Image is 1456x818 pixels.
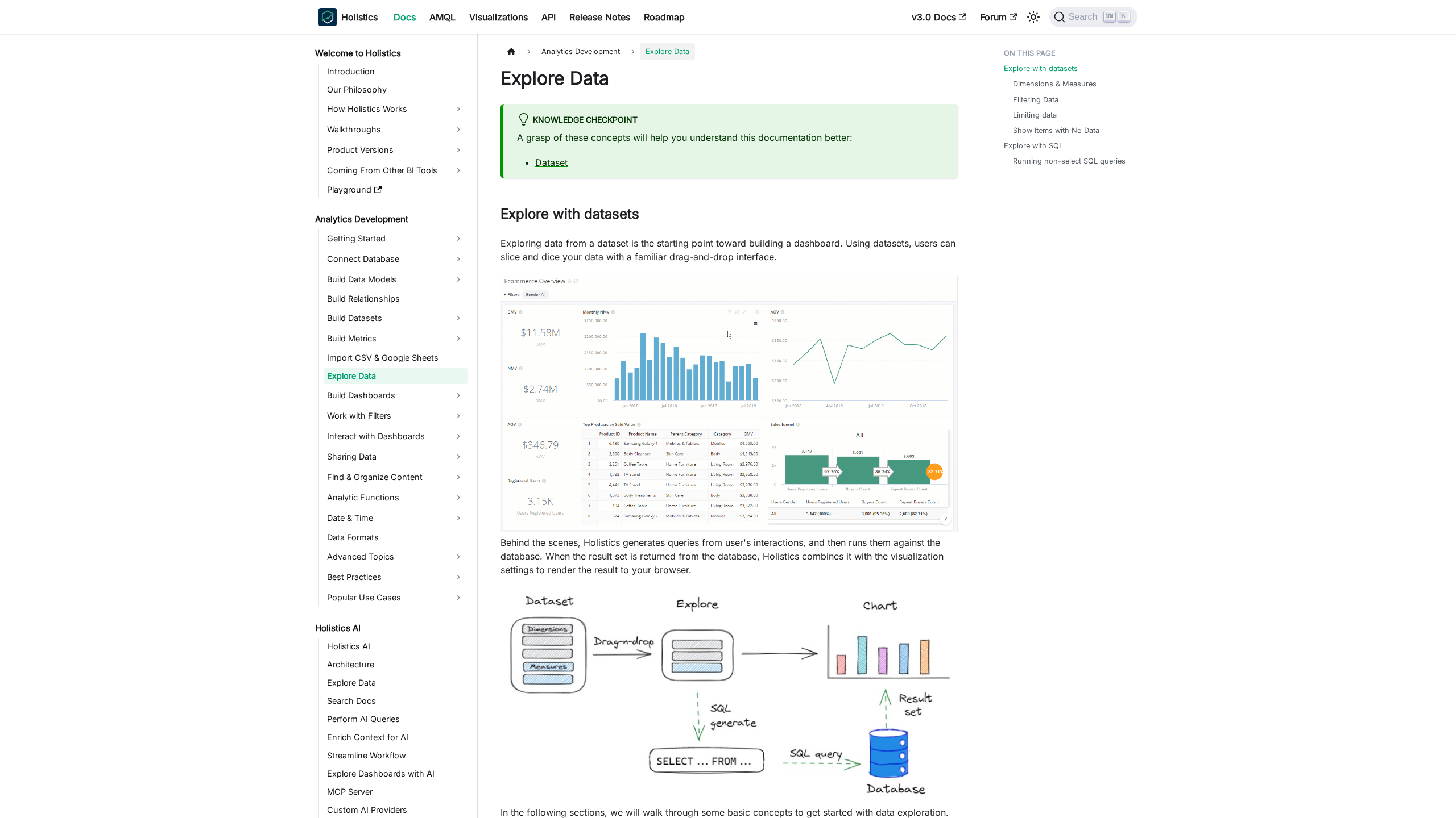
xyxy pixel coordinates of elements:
div: Knowledge Checkpoint [517,113,945,128]
a: Data Formats [324,529,468,545]
p: A grasp of these concepts will help you understand this documentation better: [517,131,945,144]
a: Getting Started [324,229,468,248]
a: Custom AI Providers [324,802,468,818]
a: Interact with Dashboards [324,427,468,445]
a: Running non-select SQL queries [1013,156,1126,166]
a: Filtering Data [1013,94,1058,105]
p: Exploring data from a dataset is the starting point toward building a dashboard. Using datasets, ... [500,236,958,264]
a: Welcome to Holistics [312,45,468,61]
a: Best Practices [324,568,468,586]
a: Explore with SQL [1004,140,1063,151]
img: Holistics [318,8,337,26]
a: Search Docs [324,693,468,709]
a: Show Items with No Data [1013,125,1099,136]
a: Find & Organize Content [324,468,468,486]
a: Streamline Workflow [324,748,468,763]
a: Enrich Context for AI [324,729,468,745]
a: Build Metrics [324,329,468,348]
a: Connect Database [324,250,468,268]
a: MCP Server [324,784,468,800]
a: Explore with datasets [1004,63,1078,74]
a: Build Relationships [324,291,468,307]
a: Introduction [324,64,468,80]
a: Roadmap [637,8,692,26]
span: Search [1065,12,1105,22]
a: Limiting data [1013,110,1057,120]
a: Explore Data [324,368,468,384]
a: Work with Filters [324,407,468,425]
a: HolisticsHolistics [318,8,378,26]
a: Build Data Models [324,270,468,289]
a: Build Dashboards [324,386,468,404]
a: Analytic Functions [324,489,468,507]
a: Dataset [535,157,568,168]
a: Release Notes [562,8,637,26]
a: Sharing Data [324,448,468,466]
a: API [535,8,562,26]
a: Import CSV & Google Sheets [324,350,468,366]
a: Date & Time [324,509,468,527]
a: v3.0 Docs [905,8,973,26]
a: Coming From Other BI Tools [324,161,468,180]
a: Perform AI Queries [324,711,468,727]
span: Analytics Development [536,43,626,60]
a: Popular Use Cases [324,589,468,607]
a: How Holistics Works [324,100,468,118]
a: Visualizations [462,8,535,26]
a: Holistics AI [324,638,468,654]
a: Explore Dashboards with AI [324,766,468,782]
a: Architecture [324,657,468,673]
a: Our Philosophy [324,82,468,98]
a: Dimensions & Measures [1013,78,1097,89]
a: Home page [500,43,522,60]
a: Analytics Development [312,211,468,227]
p: Behind the scenes, Holistics generates queries from user's interactions, and then runs them again... [500,536,958,577]
nav: Docs sidebar [307,34,478,818]
a: Playground [324,182,468,198]
button: Switch between dark and light mode (currently light mode) [1024,8,1043,26]
a: Forum [973,8,1024,26]
a: AMQL [423,8,462,26]
a: Build Datasets [324,309,468,327]
a: Walkthroughs [324,120,468,139]
b: Holistics [341,10,378,24]
a: Explore Data [324,675,468,691]
a: Holistics AI [312,620,468,636]
nav: Breadcrumbs [500,43,958,60]
a: Product Versions [324,141,468,159]
button: Search (Ctrl+K) [1049,7,1137,27]
a: Advanced Topics [324,548,468,566]
h2: Explore with datasets [500,206,958,227]
kbd: K [1118,11,1130,22]
span: Explore Data [640,43,695,60]
a: Docs [387,8,423,26]
h1: Explore Data [500,67,958,90]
